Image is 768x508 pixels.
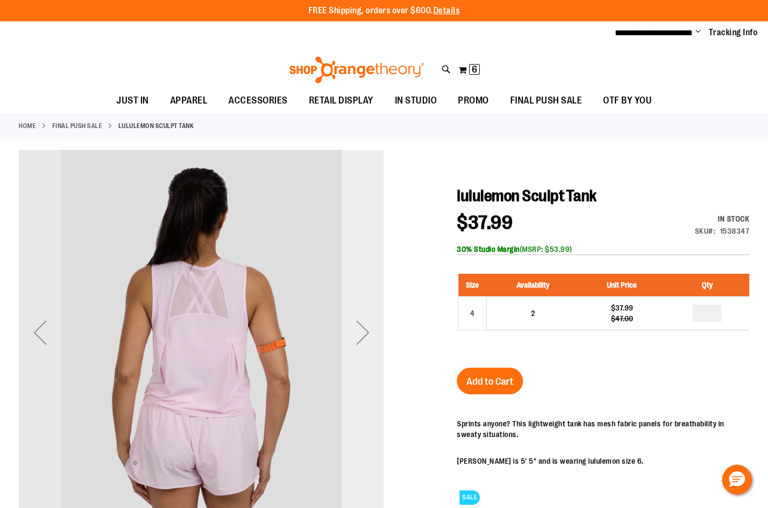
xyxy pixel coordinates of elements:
[531,309,535,317] span: 2
[395,89,437,113] span: IN STUDIO
[160,89,218,113] a: APPAREL
[384,89,448,113] a: IN STUDIO
[116,89,149,113] span: JUST IN
[106,89,160,113] a: JUST IN
[466,376,513,387] span: Add to Cart
[118,121,194,131] strong: lululemon Sculpt Tank
[458,274,487,297] th: Size
[228,89,288,113] span: ACCESSORIES
[457,245,520,253] b: 30% Studio Margin
[460,490,480,505] span: SALE
[457,418,749,440] p: Sprints anyone? This lightweight tank has mesh fabric panels for breathability in sweaty situations.
[510,89,582,113] span: FINAL PUSH SALE
[695,227,716,235] strong: SKU
[433,6,460,15] a: Details
[722,465,752,495] button: Hello, have a question? Let’s chat.
[487,274,579,297] th: Availability
[500,89,593,113] a: FINAL PUSH SALE
[309,89,374,113] span: RETAIL DISPLAY
[695,213,750,224] div: In stock
[720,226,750,236] div: 1538347
[665,274,749,297] th: Qty
[288,57,426,83] img: Shop Orangetheory
[170,89,208,113] span: APPAREL
[457,368,523,394] button: Add to Cart
[695,27,701,38] button: Account menu
[19,121,36,131] a: Home
[218,89,298,113] a: ACCESSORIES
[308,5,460,17] p: FREE Shipping, orders over $600.
[695,213,750,224] div: Availability
[709,27,758,38] a: Tracking Info
[464,305,480,321] div: 4
[457,456,749,466] p: [PERSON_NAME] is 5' 5" and is wearing lululemon size 6.
[447,89,500,113] a: PROMO
[579,274,665,297] th: Unit Price
[298,89,384,113] a: RETAIL DISPLAY
[52,121,102,131] a: FINAL PUSH SALE
[472,64,477,75] span: 6
[584,303,660,313] div: $37.99
[457,212,512,234] span: $37.99
[458,89,489,113] span: PROMO
[457,187,597,205] span: lululemon Sculpt Tank
[603,89,652,113] span: OTF BY YOU
[457,244,749,255] div: (MSRP: $53.99)
[592,89,662,113] a: OTF BY YOU
[584,313,660,324] div: $47.00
